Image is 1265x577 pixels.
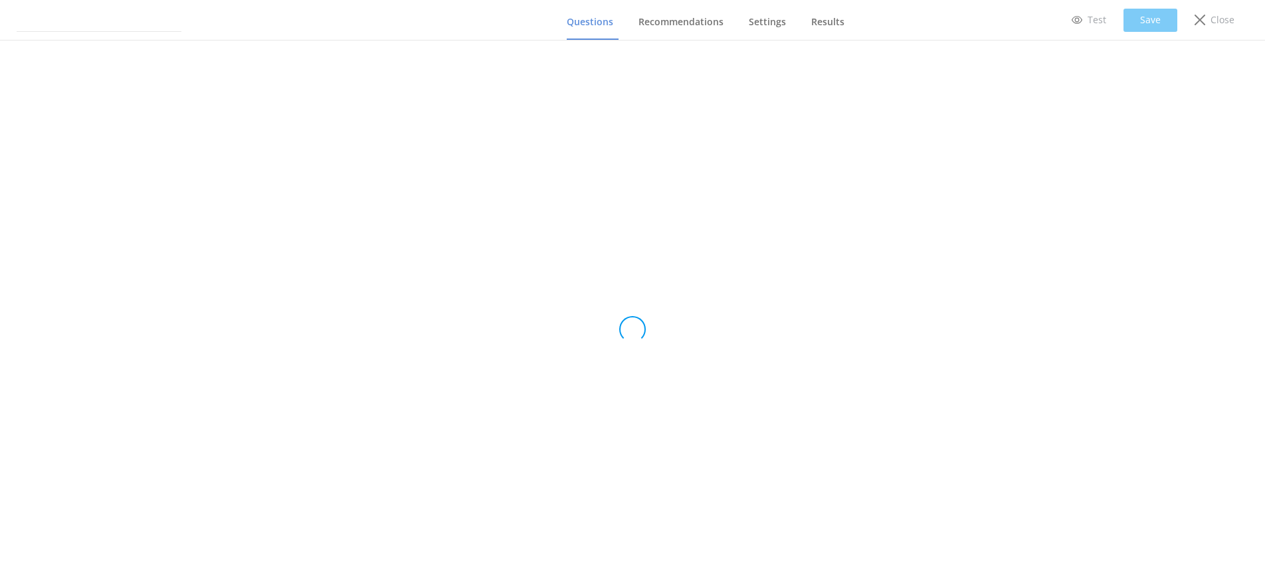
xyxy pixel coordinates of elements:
p: Test [1088,13,1106,27]
span: Settings [749,15,786,29]
span: Questions [567,15,613,29]
a: Test [1062,9,1116,31]
span: Recommendations [638,15,724,29]
p: Close [1211,13,1234,27]
span: Results [811,15,844,29]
